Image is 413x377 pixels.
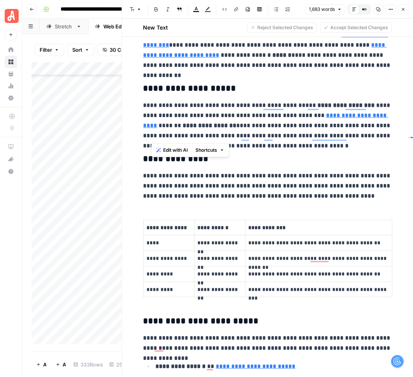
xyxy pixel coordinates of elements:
a: Your Data [5,68,17,80]
button: Workspace: Angi [5,6,17,26]
a: Usage [5,80,17,92]
span: Edit with AI [163,147,188,154]
a: Browse [5,56,17,68]
button: Sort [67,44,94,56]
h2: New Text [143,24,168,32]
span: Filter [40,46,52,54]
button: Add Row [31,358,51,371]
a: Settings [5,92,17,104]
button: 1,683 words [305,4,345,14]
a: Stretch [40,19,88,34]
button: Accept Selected Changes [320,23,392,33]
button: 30 Columns [98,44,144,56]
span: Add Row [43,361,46,368]
div: Stretch [55,23,73,30]
span: Sort [72,46,82,54]
a: Web Editorial Team [88,19,165,34]
button: Add 10 Rows [51,358,70,371]
button: Reject Selected Changes [247,23,317,33]
button: Edit with AI [153,145,191,155]
a: AirOps Academy [5,140,17,153]
span: 30 Columns [110,46,139,54]
span: 1,683 words [309,6,335,13]
span: Shortcuts [195,147,217,154]
div: 333 Rows [70,358,106,371]
a: Home [5,44,17,56]
div: 25/30 Columns [106,358,155,371]
img: Angi Logo [5,9,19,23]
span: Accept Selected Changes [331,24,389,31]
button: Shortcuts [192,145,227,155]
button: Filter [35,44,64,56]
span: Add 10 Rows [63,361,66,368]
button: What's new? [5,153,17,165]
span: Reject Selected Changes [258,24,314,31]
div: Web Editorial Team [103,23,150,30]
button: Help + Support [5,165,17,178]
